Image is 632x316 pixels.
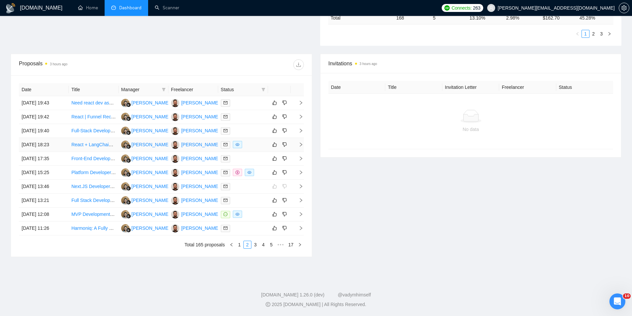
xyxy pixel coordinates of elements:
span: download [294,62,304,67]
li: Next 5 Pages [275,241,286,249]
img: AA [171,113,179,121]
div: No data [334,126,608,133]
a: Full Stack Developer Needed to Build MVP SaaS [71,198,173,203]
img: AA [171,155,179,163]
a: ES[PERSON_NAME] [121,197,170,203]
img: gigradar-bm.png [126,144,131,149]
span: mail [224,157,227,160]
button: dislike [281,99,289,107]
td: Platform Developer Needed – Phase 1 (Puzzle Game Platform) [69,166,119,180]
li: 1 [235,241,243,249]
a: ES[PERSON_NAME] [121,183,170,189]
img: AA [171,224,179,232]
span: dislike [282,170,287,175]
div: [PERSON_NAME] [181,183,220,190]
img: AA [171,182,179,191]
span: right [293,226,303,230]
time: 3 hours ago [360,62,377,66]
a: 2 [590,30,597,37]
div: [PERSON_NAME] [181,169,220,176]
button: dislike [281,155,289,162]
img: ES [121,99,130,107]
th: Freelancer [499,81,556,94]
span: left [229,243,233,247]
button: dislike [281,196,289,204]
button: like [271,99,279,107]
img: logo [5,3,16,14]
a: ES[PERSON_NAME] [121,100,170,105]
span: copyright [266,302,270,307]
div: [PERSON_NAME] [132,155,170,162]
button: like [271,141,279,149]
td: 2.98 % [503,11,540,24]
a: 4 [260,241,267,248]
div: [PERSON_NAME] [181,99,220,106]
span: eye [247,170,251,174]
img: ES [121,224,130,232]
img: gigradar-bm.png [126,172,131,177]
span: like [272,198,277,203]
div: [PERSON_NAME] [132,183,170,190]
img: gigradar-bm.png [126,214,131,219]
span: mail [224,101,227,105]
div: 2025 [DOMAIN_NAME] | All Rights Reserved. [5,301,627,308]
td: Total [328,11,394,24]
a: searchScanner [155,5,179,11]
a: Front-End Developer (NextJS) – Modern UI for AI SaaS [71,156,186,161]
img: ES [121,210,130,219]
button: like [271,196,279,204]
div: [PERSON_NAME] [181,141,220,148]
img: gigradar-bm.png [126,228,131,232]
span: mail [224,184,227,188]
img: ES [121,155,130,163]
span: setting [619,5,629,11]
th: Manager [119,83,168,96]
img: ES [121,182,130,191]
span: Connects: [452,4,472,12]
li: Previous Page [227,241,235,249]
span: right [293,170,303,175]
img: AA [171,127,179,135]
span: like [272,114,277,119]
th: Freelancer [168,83,218,96]
span: eye [235,143,239,147]
span: dislike [282,225,287,231]
button: dislike [281,224,289,232]
span: right [293,128,303,133]
a: ES[PERSON_NAME] [121,169,170,175]
img: gigradar-bm.png [126,116,131,121]
span: mail [224,143,227,147]
span: dashboard [111,5,116,10]
span: mail [224,129,227,133]
td: React + LangChain/RAG Developer – Add Creator Workflow [69,138,119,152]
td: Need react dev assistant [69,96,119,110]
button: left [227,241,235,249]
span: dollar [235,170,239,174]
div: [PERSON_NAME] [181,197,220,204]
span: filter [162,88,166,92]
span: right [293,212,303,217]
span: message [224,212,227,216]
img: AA [171,210,179,219]
img: AA [171,196,179,205]
a: Full-Stack Developer to Complete Timesheets & Contracts App (DocuSign, OTP, Dashboards, Exports) [71,128,283,133]
td: 5 [430,11,467,24]
span: right [293,198,303,203]
a: Platform Developer Needed – Phase 1 (Puzzle Game Platform) [71,170,202,175]
th: Invitation Letter [442,81,499,94]
div: [PERSON_NAME] [132,127,170,134]
span: right [293,100,303,105]
li: Next Page [605,30,613,38]
li: Total 165 proposals [185,241,225,249]
span: right [298,243,302,247]
td: MVP Development – Córtex Deep Research Engine (Automated Digital Audit Platform) [69,208,119,221]
span: like [272,225,277,231]
li: 3 [597,30,605,38]
a: ES[PERSON_NAME] [121,128,170,133]
span: mail [224,115,227,119]
span: dislike [282,142,287,147]
span: filter [261,88,265,92]
span: right [293,114,303,119]
td: [DATE] 19:40 [19,124,69,138]
img: AA [171,141,179,149]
